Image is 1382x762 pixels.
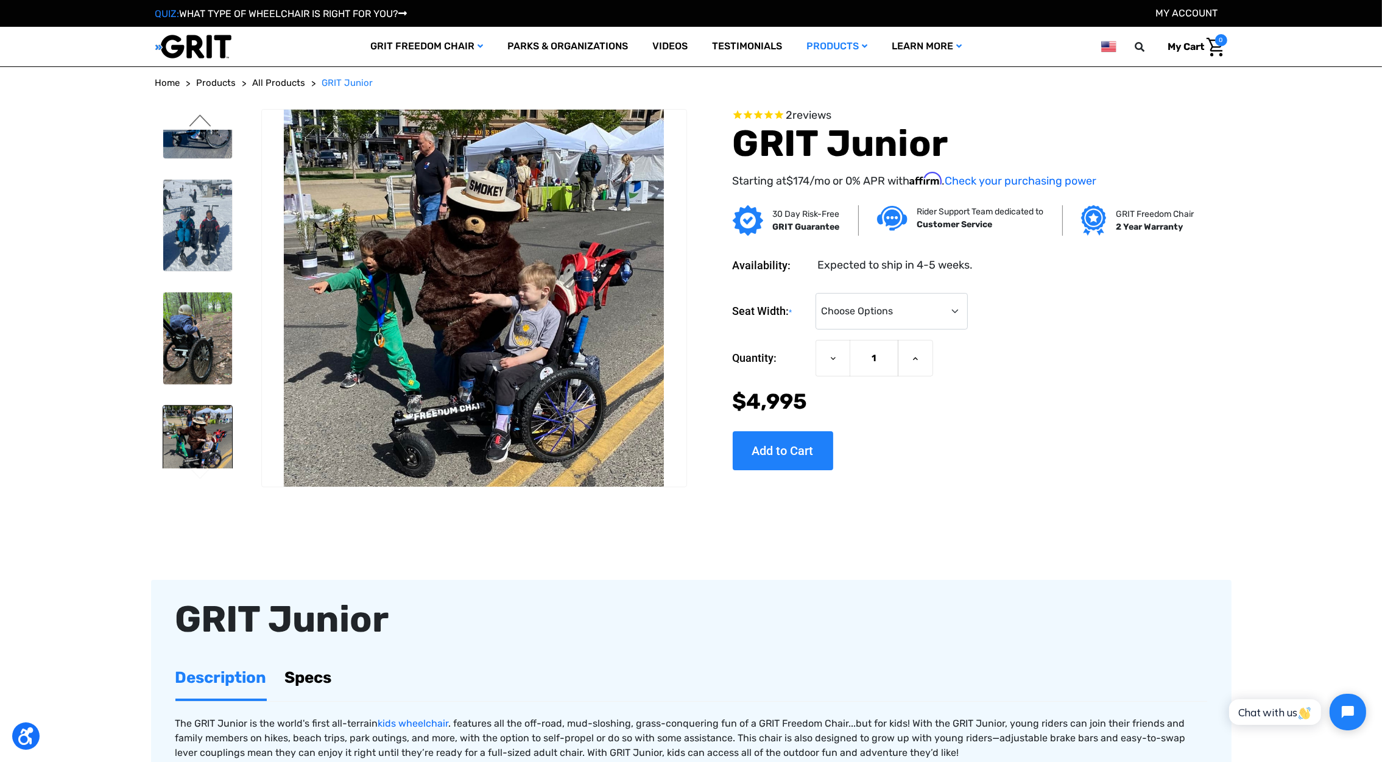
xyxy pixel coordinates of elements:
[910,172,942,185] span: Affirm
[794,27,880,66] a: Products
[773,208,840,220] p: 30 Day Risk-Free
[1101,39,1116,54] img: us.png
[155,76,180,90] a: Home
[1207,38,1224,57] img: Cart
[175,592,1207,647] div: GRIT Junior
[733,109,1190,122] span: Rated 5.0 out of 5 stars 2 reviews
[1216,683,1377,741] iframe: Tidio Chat
[917,219,993,230] strong: Customer Service
[155,34,231,59] img: GRIT All-Terrain Wheelchair and Mobility Equipment
[733,293,809,330] label: Seat Width:
[197,77,236,88] span: Products
[155,8,407,19] a: QUIZ:WHAT TYPE OF WHEELCHAIR IS RIGHT FOR YOU?
[163,180,232,271] img: GRIT Junior
[1081,205,1106,236] img: Grit freedom
[163,292,232,384] img: GRIT Junior
[175,718,1186,758] span: The GRIT Junior is the world's first all-terrain . features all the off-road, mud-sloshing, grass...
[188,467,213,482] button: Go to slide 1 of 3
[197,76,236,90] a: Products
[1141,34,1159,60] input: Search
[877,206,908,231] img: Customer service
[733,431,833,470] input: Add to Cart
[175,657,267,699] a: Description
[818,257,973,273] dd: Expected to ship in 4-5 weeks.
[1159,34,1227,60] a: Cart with 0 items
[787,174,810,188] span: $174
[253,76,306,90] a: All Products
[322,76,373,90] a: GRIT Junior
[163,406,232,474] img: GRIT Junior
[155,77,180,88] span: Home
[733,257,809,273] dt: Availability:
[322,77,373,88] span: GRIT Junior
[188,115,213,129] button: Go to slide 2 of 3
[1156,7,1218,19] a: Account
[945,174,1097,188] a: Check your purchasing power - Learn more about Affirm Financing (opens in modal)
[253,77,306,88] span: All Products
[786,108,832,122] span: 2 reviews
[1116,208,1194,220] p: GRIT Freedom Chair
[700,27,794,66] a: Testimonials
[1215,34,1227,46] span: 0
[773,222,840,232] strong: GRIT Guarantee
[733,340,809,376] label: Quantity:
[880,27,974,66] a: Learn More
[358,27,495,66] a: GRIT Freedom Chair
[378,718,449,729] a: kids wheelchair
[733,172,1190,189] p: Starting at /mo or 0% APR with .
[917,205,1044,218] p: Rider Support Team dedicated to
[262,110,686,487] img: GRIT Junior
[793,108,832,122] span: reviews
[155,8,180,19] span: QUIZ:
[733,205,763,236] img: GRIT Guarantee
[733,122,1190,166] h1: GRIT Junior
[1116,222,1183,232] strong: 2 Year Warranty
[1168,41,1205,52] span: My Cart
[495,27,640,66] a: Parks & Organizations
[155,76,1227,90] nav: Breadcrumb
[733,389,808,414] span: $4,995
[285,657,332,699] a: Specs
[640,27,700,66] a: Videos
